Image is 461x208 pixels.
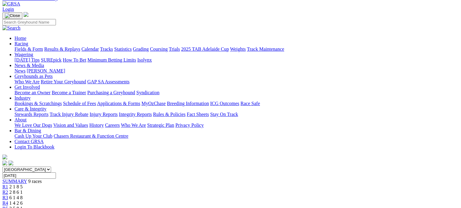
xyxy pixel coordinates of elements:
div: Get Involved [15,90,459,95]
a: Industry [15,95,31,101]
div: Industry [15,101,459,106]
img: facebook.svg [2,161,7,165]
a: Careers [105,123,120,128]
a: Track Maintenance [247,46,284,52]
a: Login [2,7,14,12]
a: Chasers Restaurant & Function Centre [54,133,128,139]
span: 2 1 8 5 [9,184,23,189]
a: SUREpick [41,57,61,62]
a: Care & Integrity [15,106,47,111]
a: Integrity Reports [119,112,152,117]
a: R1 [2,184,8,189]
a: R2 [2,190,8,195]
input: Search [2,19,56,25]
a: Who We Are [15,79,40,84]
a: [DATE] Tips [15,57,40,62]
a: R4 [2,200,8,206]
a: News [15,68,25,73]
a: Home [15,36,26,41]
a: Who We Are [121,123,146,128]
a: Applications & Forms [97,101,140,106]
a: Statistics [114,46,132,52]
a: Vision and Values [53,123,88,128]
a: Syndication [136,90,159,95]
a: Injury Reports [89,112,118,117]
a: Isolynx [137,57,152,62]
a: Fields & Form [15,46,43,52]
a: Privacy Policy [175,123,204,128]
a: Weights [230,46,246,52]
a: Stay On Track [210,112,238,117]
a: How To Bet [63,57,86,62]
a: Stewards Reports [15,112,48,117]
a: Racing [15,41,28,46]
a: R3 [2,195,8,200]
div: Racing [15,46,459,52]
a: History [89,123,104,128]
a: About [15,117,27,122]
a: Rules & Policies [153,112,186,117]
a: Become a Trainer [52,90,86,95]
a: Breeding Information [167,101,209,106]
a: Tracks [100,46,113,52]
a: Schedule of Fees [63,101,96,106]
a: Grading [133,46,149,52]
a: Contact GRSA [15,139,44,144]
a: Results & Replays [44,46,80,52]
img: logo-grsa-white.png [24,12,28,17]
div: About [15,123,459,128]
a: Calendar [81,46,99,52]
a: Bar & Dining [15,128,41,133]
span: 9 races [28,179,42,184]
img: twitter.svg [8,161,13,165]
div: News & Media [15,68,459,74]
div: Wagering [15,57,459,63]
button: Toggle navigation [2,12,22,19]
span: 2 8 6 1 [9,190,23,195]
span: 1 4 2 6 [9,200,23,206]
a: Minimum Betting Limits [87,57,136,62]
img: GRSA [2,1,20,7]
a: 2025 TAB Adelaide Cup [181,46,229,52]
a: Strategic Plan [147,123,174,128]
a: Trials [169,46,180,52]
a: [PERSON_NAME] [27,68,65,73]
a: Become an Owner [15,90,50,95]
img: Close [5,13,20,18]
a: Purchasing a Greyhound [87,90,135,95]
img: logo-grsa-white.png [2,155,7,159]
a: Login To Blackbook [15,144,54,149]
img: Search [2,25,21,31]
a: Race Safe [240,101,260,106]
span: 6 1 4 8 [9,195,23,200]
a: Coursing [150,46,168,52]
a: Bookings & Scratchings [15,101,62,106]
div: Bar & Dining [15,133,459,139]
a: MyOzChase [141,101,166,106]
a: Get Involved [15,85,40,90]
a: GAP SA Assessments [87,79,130,84]
a: Fact Sheets [187,112,209,117]
a: Greyhounds as Pets [15,74,53,79]
div: Greyhounds as Pets [15,79,459,85]
a: News & Media [15,63,44,68]
a: ICG Outcomes [210,101,239,106]
a: Track Injury Rebate [50,112,88,117]
a: Retire Your Greyhound [41,79,86,84]
a: Wagering [15,52,33,57]
a: Cash Up Your Club [15,133,52,139]
a: SUMMARY [2,179,27,184]
div: Care & Integrity [15,112,459,117]
a: We Love Our Dogs [15,123,52,128]
input: Select date [2,172,56,179]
